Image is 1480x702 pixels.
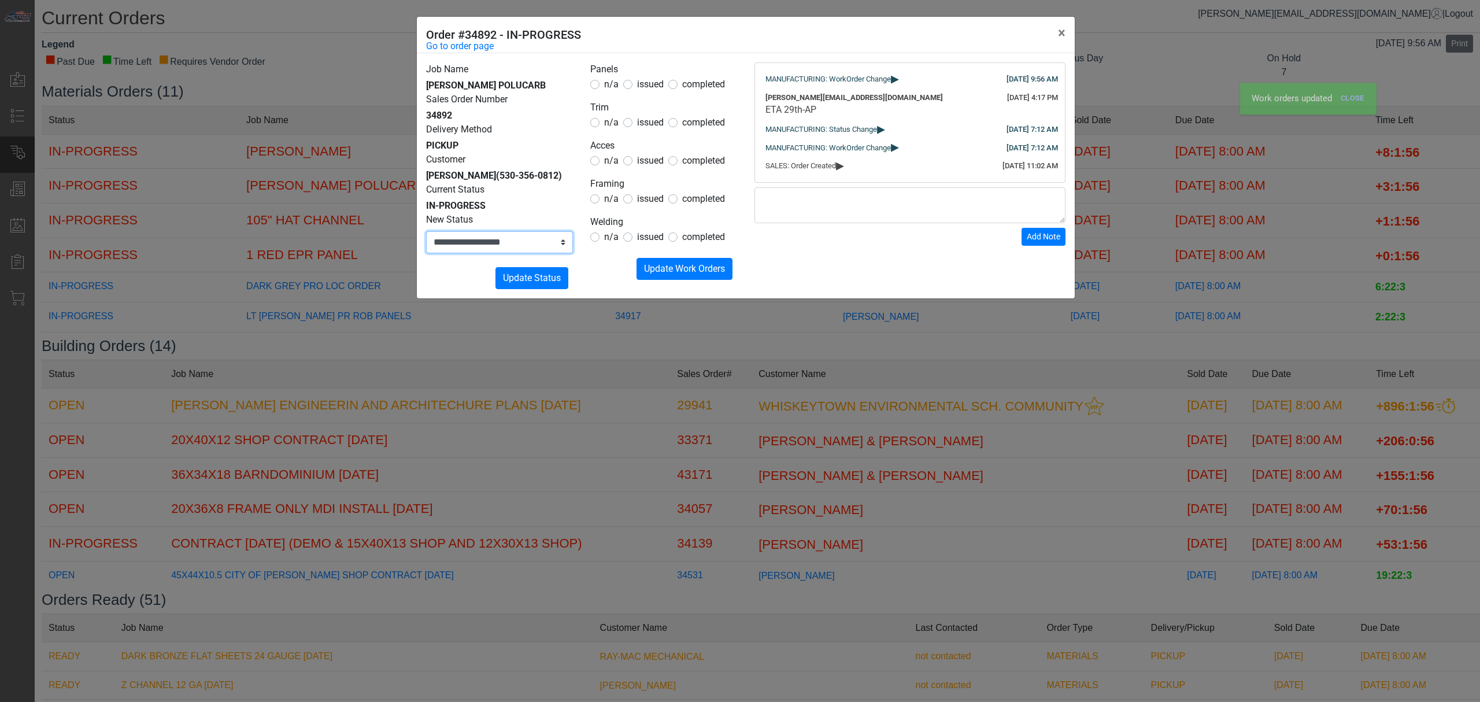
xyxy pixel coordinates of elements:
[891,75,899,82] span: ▸
[426,62,468,76] label: Job Name
[765,142,1054,154] div: MANUFACTURING: WorkOrder Change
[637,258,732,280] button: Update Work Orders
[496,170,562,181] span: (530-356-0812)
[426,183,484,197] label: Current Status
[765,103,1054,117] div: ETA 29th-AP
[604,231,619,242] span: n/a
[682,193,725,204] span: completed
[765,160,1054,172] div: SALES: Order Created
[1022,228,1065,246] button: Add Note
[1007,124,1058,135] div: [DATE] 7:12 AM
[590,62,737,77] legend: Panels
[590,177,737,192] legend: Framing
[590,139,737,154] legend: Acces
[426,153,465,167] label: Customer
[682,231,725,242] span: completed
[682,79,725,90] span: completed
[426,199,573,213] div: IN-PROGRESS
[1007,142,1058,154] div: [DATE] 7:12 AM
[1007,73,1058,85] div: [DATE] 9:56 AM
[590,215,737,230] legend: Welding
[426,109,573,123] div: 34892
[637,193,664,204] span: issued
[503,272,561,283] span: Update Status
[637,155,664,166] span: issued
[1336,90,1369,109] a: Close
[1240,83,1377,115] div: Work orders updated
[1049,17,1075,49] button: Close
[682,155,725,166] span: completed
[765,73,1054,85] div: MANUFACTURING: WorkOrder Change
[877,125,885,132] span: ▸
[1002,160,1058,172] div: [DATE] 11:02 AM
[891,143,899,150] span: ▸
[426,213,473,227] label: New Status
[495,267,568,289] button: Update Status
[682,117,725,128] span: completed
[604,79,619,90] span: n/a
[426,93,508,106] label: Sales Order Number
[1007,92,1058,104] div: [DATE] 4:17 PM
[637,117,664,128] span: issued
[765,93,943,102] span: [PERSON_NAME][EMAIL_ADDRESS][DOMAIN_NAME]
[604,155,619,166] span: n/a
[590,101,737,116] legend: Trim
[836,161,844,169] span: ▸
[426,80,546,91] span: [PERSON_NAME] POLUCARB
[604,117,619,128] span: n/a
[426,169,573,183] div: [PERSON_NAME]
[426,123,492,136] label: Delivery Method
[1027,232,1060,241] span: Add Note
[604,193,619,204] span: n/a
[426,26,581,43] h5: Order #34892 - IN-PROGRESS
[637,231,664,242] span: issued
[426,39,494,53] a: Go to order page
[644,263,725,274] span: Update Work Orders
[637,79,664,90] span: issued
[426,139,573,153] div: PICKUP
[765,124,1054,135] div: MANUFACTURING: Status Change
